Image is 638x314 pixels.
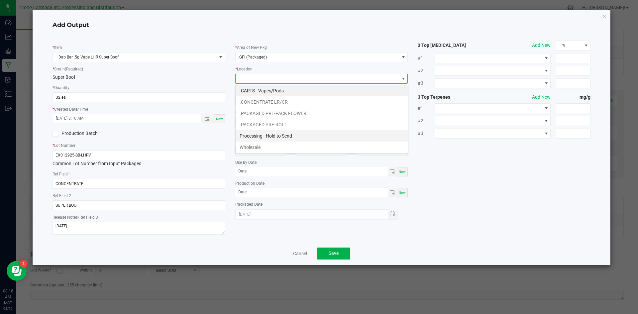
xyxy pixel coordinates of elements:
button: Add New [532,94,551,101]
input: Date [235,167,388,175]
strong: 3 Top [MEDICAL_DATA] [418,42,487,49]
span: #3 [418,130,435,137]
span: Save [329,251,339,256]
label: Created Date/Time [54,106,88,112]
label: Release Notes/Ref Field 3 [53,214,98,220]
button: Save [317,248,350,260]
span: #2 [418,117,435,124]
span: Toggle calendar [388,188,397,197]
span: NO DATA FOUND [435,116,551,126]
label: Ref Field 1 [53,171,71,177]
label: Production Date [235,180,265,186]
strong: 3 Top Terpenes [418,94,487,101]
label: Use By Date [235,159,257,165]
span: #1 [418,105,435,112]
button: Add New [532,42,551,49]
li: .CARTS - Vapes/Pods [236,85,408,96]
span: Now [399,191,406,194]
span: #2 [418,67,435,74]
li: .PACKAGED PRE-PACK FLOWER [236,108,408,119]
iframe: Resource center [7,261,27,281]
span: (Required) [65,67,83,71]
span: NO DATA FOUND [435,78,551,88]
label: Ref Field 2 [53,193,71,199]
li: Wholesale [236,142,408,153]
li: Processing - Hold to Send [236,130,408,142]
span: .GFI (Packaged) [238,55,267,59]
label: Production Batch [53,130,134,137]
span: Super Boof [53,74,75,80]
span: NO DATA FOUND [435,103,551,113]
span: Now [399,170,406,173]
label: Location [237,66,253,72]
iframe: Resource center unread badge [20,260,28,268]
span: Dab Bar .5g Vape LHR Super Boof [53,52,217,62]
span: Toggle calendar [388,167,397,176]
li: .CONCENTRATE LR/CR [236,96,408,108]
span: % [556,41,582,50]
h4: Add Output [53,21,591,30]
div: Common Lot Number from Input Packages [53,150,225,167]
strong: mg/g [556,94,590,101]
input: Date [235,188,388,196]
label: Packaged Date [235,201,263,207]
span: NO DATA FOUND [435,66,551,76]
label: Lot Number [54,143,75,149]
span: NO DATA FOUND [435,129,551,139]
label: Quantity [54,85,69,91]
label: Item [54,45,62,51]
span: Toggle popup [201,114,214,123]
span: NO DATA FOUND [435,53,551,63]
a: Cancel [293,250,307,257]
span: #1 [418,54,435,61]
label: Strain [54,66,83,72]
span: Now [216,117,223,121]
label: Area of New Pkg [237,45,267,51]
span: #3 [418,80,435,87]
li: .PACKAGED PRE-ROLL [236,119,408,130]
input: Created Datetime [53,114,194,123]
